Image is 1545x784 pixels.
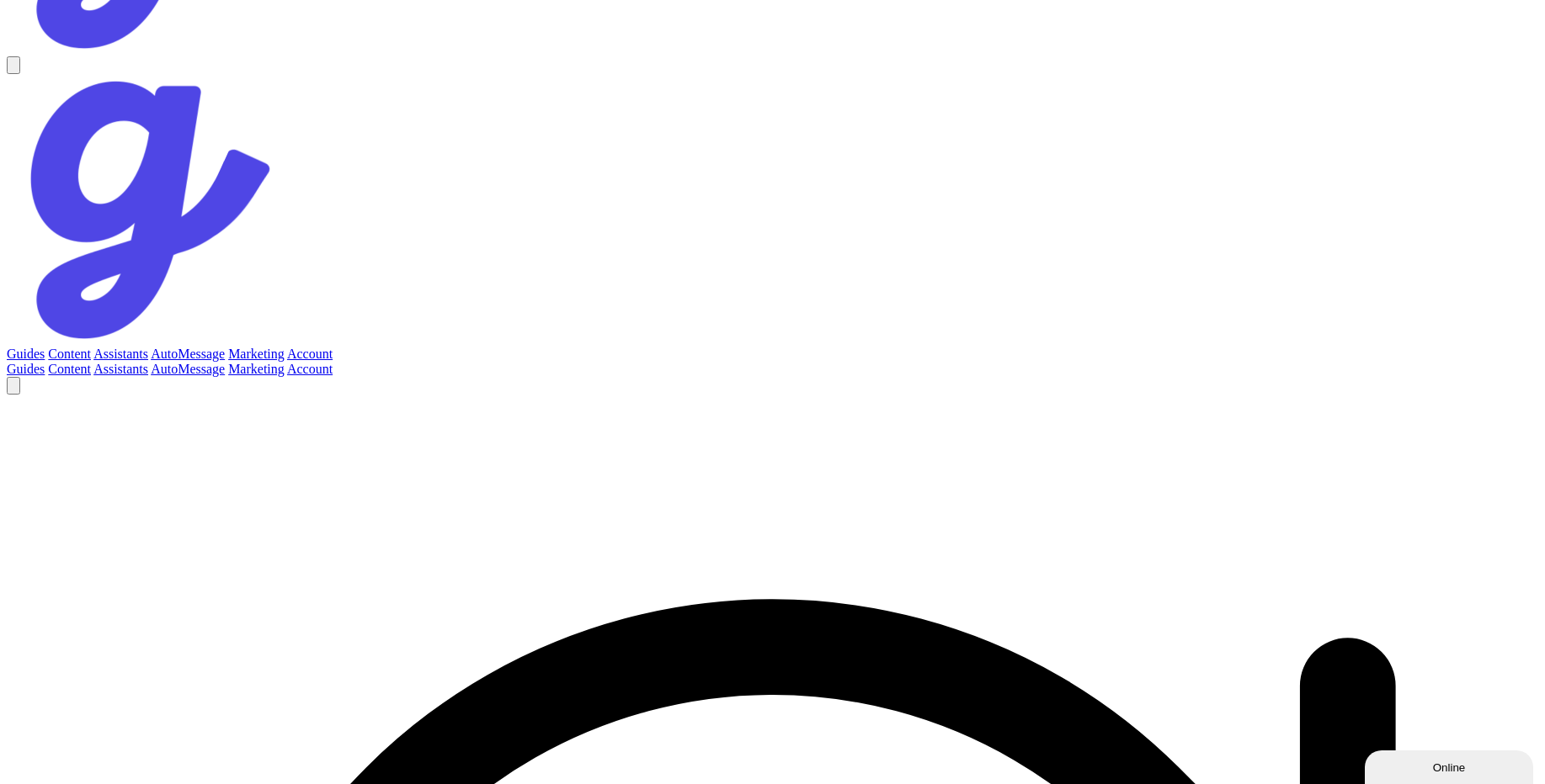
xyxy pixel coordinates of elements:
[228,347,285,361] a: Marketing
[7,362,45,376] a: Guides
[287,362,333,376] a: Account
[228,362,285,376] a: Marketing
[48,362,91,376] a: Content
[287,347,333,361] a: Account
[151,347,225,361] a: AutoMessage
[151,362,225,376] a: AutoMessage
[7,347,45,361] a: Guides
[48,347,91,361] a: Content
[1365,747,1537,784] iframe: chat widget
[93,362,148,376] a: Assistants
[7,74,276,343] img: Guestive Guides
[7,377,20,395] button: Notifications
[93,347,148,361] a: Assistants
